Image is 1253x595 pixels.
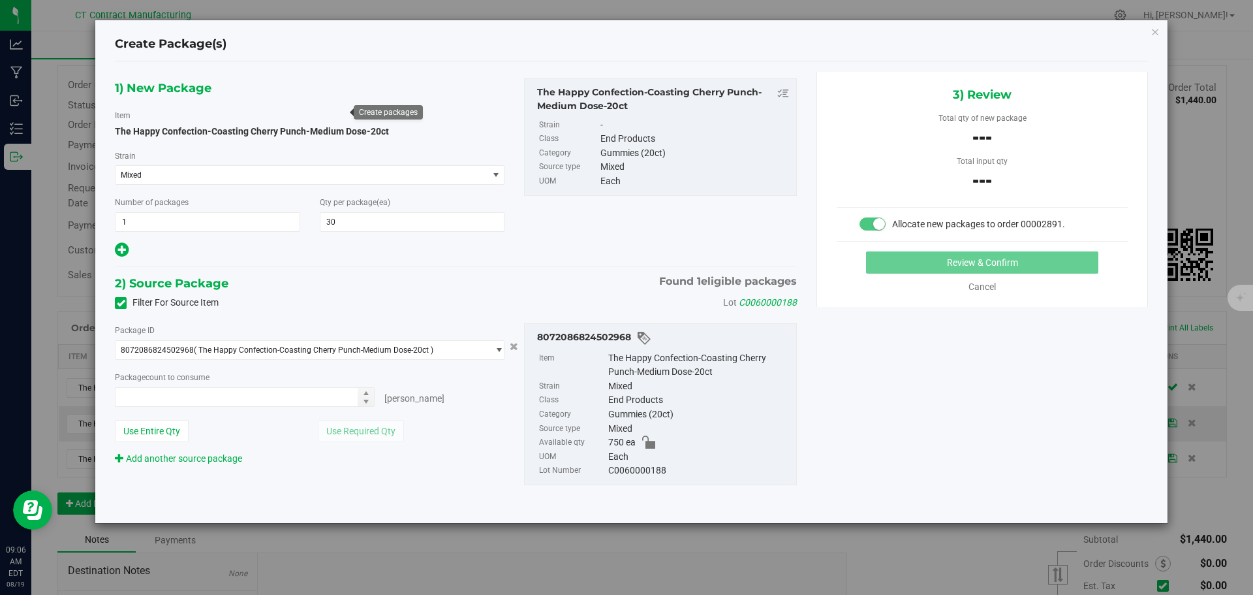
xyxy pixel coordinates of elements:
[115,110,131,121] label: Item
[318,420,404,442] button: Use Required Qty
[377,198,390,207] span: (ea)
[358,397,374,407] span: Decrease value
[972,127,992,148] span: ---
[539,160,598,174] label: Source type
[953,85,1012,105] span: 3) Review
[115,78,211,98] span: 1) New Package
[146,373,166,382] span: count
[115,453,242,464] a: Add another source package
[487,166,504,184] span: select
[358,388,374,398] span: Increase value
[115,126,389,137] span: The Happy Confection-Coasting Cherry Punch-Medium Dose-20ct
[539,351,606,379] label: Item
[539,436,606,450] label: Available qty
[320,198,390,207] span: Qty per package
[115,296,219,310] label: Filter For Source Item
[487,341,504,359] span: select
[972,170,992,191] span: ---
[608,422,790,436] div: Mixed
[359,108,418,117] div: Create packages
[608,464,790,478] div: C0060000188
[121,346,194,355] span: 8072086824502968
[968,281,996,292] a: Cancel
[506,337,522,356] button: Cancel button
[892,219,1065,229] span: Allocate new packages to order 00002891.
[115,247,129,257] span: Add new output
[539,379,606,394] label: Strain
[697,275,701,287] span: 1
[608,436,636,450] span: 750 ea
[121,170,468,180] span: Mixed
[539,422,606,436] label: Source type
[13,490,52,530] iframe: Resource center
[116,388,374,406] input: 0 ea
[600,132,790,146] div: End Products
[115,420,189,442] button: Use Entire Qty
[115,36,226,53] h4: Create Package(s)
[608,351,790,379] div: The Happy Confection-Coasting Cherry Punch-Medium Dose-20ct
[115,150,136,162] label: Strain
[539,408,606,422] label: Category
[739,297,797,308] span: C0060000188
[539,174,598,189] label: UOM
[539,118,598,133] label: Strain
[659,274,797,289] span: Found eligible packages
[115,373,209,382] span: Package to consume
[116,213,300,231] input: 1
[608,408,790,422] div: Gummies (20ct)
[539,464,606,478] label: Lot Number
[115,326,155,335] span: Package ID
[938,114,1027,123] span: Total qty of new package
[537,86,790,113] div: The Happy Confection-Coasting Cherry Punch-Medium Dose-20ct
[608,379,790,394] div: Mixed
[608,450,790,464] div: Each
[320,213,504,231] input: 30
[539,393,606,408] label: Class
[115,198,189,207] span: Number of packages
[600,146,790,161] div: Gummies (20ct)
[600,118,790,133] div: -
[194,346,433,355] span: ( The Happy Confection-Coasting Cherry Punch-Medium Dose-20ct )
[600,174,790,189] div: Each
[600,160,790,174] div: Mixed
[115,274,228,293] span: 2) Source Package
[866,251,1098,274] button: Review & Confirm
[608,393,790,408] div: End Products
[384,393,444,404] span: [PERSON_NAME]
[957,157,1008,166] span: Total input qty
[539,450,606,464] label: UOM
[539,146,598,161] label: Category
[539,132,598,146] label: Class
[537,330,790,346] div: 8072086824502968
[723,297,737,308] span: Lot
